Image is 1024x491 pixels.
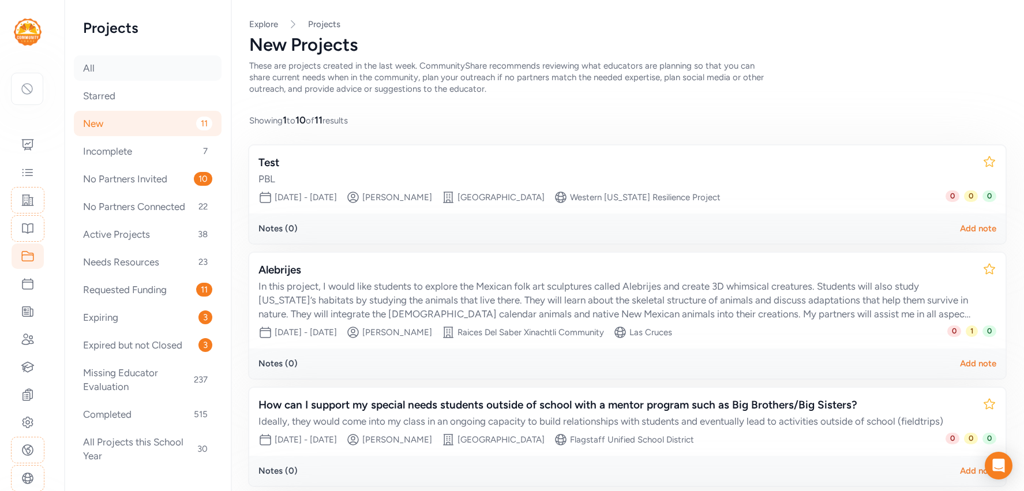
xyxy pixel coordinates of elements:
div: Las Cruces [629,327,672,338]
div: PBL [258,172,973,186]
div: Open Intercom Messenger [985,452,1012,479]
div: All Projects this School Year [74,429,222,468]
div: Western [US_STATE] Resilience Project [570,192,721,203]
span: 0 [946,190,959,202]
div: Expired but not Closed [74,332,222,358]
div: Expiring [74,305,222,330]
div: No Partners Connected [74,194,222,219]
nav: Breadcrumb [249,18,1006,30]
div: New Projects [249,35,1006,55]
span: 1 [966,325,978,337]
div: Raices Del Saber Xinachtli Community [457,327,604,338]
span: 3 [198,338,212,352]
span: 10 [295,114,306,126]
div: Notes ( 0 ) [258,465,298,477]
span: 10 [194,172,212,186]
span: 0 [982,325,996,337]
span: 0 [964,433,978,444]
span: These are projects created in the last week. CommunityShare recommends reviewing what educators a... [249,61,764,94]
span: 515 [189,407,212,421]
div: Incomplete [74,138,222,164]
div: [DATE] - [DATE] [275,327,337,338]
div: Add note [960,465,996,477]
div: No Partners Invited [74,166,222,192]
span: 0 [982,433,996,444]
div: Active Projects [74,222,222,247]
div: Notes ( 0 ) [258,223,298,234]
span: 30 [193,442,212,456]
div: [PERSON_NAME] [362,434,432,445]
div: Starred [74,83,222,108]
span: 22 [194,200,212,213]
span: Showing to of results [249,113,348,127]
h2: Projects [83,18,212,37]
div: [GEOGRAPHIC_DATA] [457,434,545,445]
div: In this project, I would like students to explore the Mexican folk art sculptures called Alebrije... [258,279,973,321]
div: New [74,111,222,136]
span: 0 [946,433,959,444]
div: Add note [960,358,996,369]
div: [PERSON_NAME] [362,327,432,338]
span: 0 [982,190,996,202]
span: 1 [283,114,287,126]
span: 0 [964,190,978,202]
a: Projects [308,18,340,30]
div: Alebrijes [258,262,973,278]
span: 11 [196,283,212,297]
div: [GEOGRAPHIC_DATA] [457,192,545,203]
span: 23 [194,255,212,269]
div: Ideally, they would come into my class in an ongoing capacity to build relationships with student... [258,414,973,428]
span: 11 [314,114,322,126]
div: How can I support my special needs students outside of school with a mentor program such as Big B... [258,397,973,413]
div: [DATE] - [DATE] [275,192,337,203]
div: Add note [960,223,996,234]
span: 237 [189,373,212,387]
span: 38 [193,227,212,241]
a: Explore [249,19,278,29]
div: [DATE] - [DATE] [275,434,337,445]
div: Test [258,155,973,171]
span: 7 [198,144,212,158]
div: Needs Resources [74,249,222,275]
div: Requested Funding [74,277,222,302]
div: Flagstaff Unified School District [570,434,694,445]
span: 0 [947,325,961,337]
span: 3 [198,310,212,324]
div: Missing Educator Evaluation [74,360,222,399]
div: [PERSON_NAME] [362,192,432,203]
img: logo [14,18,42,46]
span: 11 [196,117,212,130]
div: Completed [74,402,222,427]
div: All [74,55,222,81]
div: Notes ( 0 ) [258,358,298,369]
